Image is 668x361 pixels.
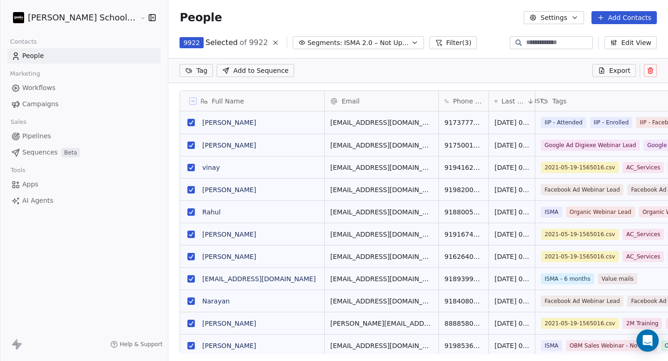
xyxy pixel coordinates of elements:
button: [PERSON_NAME] School of Finance LLP [11,10,134,26]
a: Pipelines [7,129,161,144]
span: Organic Webinar Lead [566,206,635,218]
span: 919853696536 [444,341,483,350]
button: Edit View [604,36,657,49]
span: 919416243432 [444,163,483,172]
button: Export [592,64,636,77]
span: Add to Sequence [233,66,289,75]
a: [PERSON_NAME] [202,342,256,349]
a: Narayan [202,297,230,305]
span: [PERSON_NAME] School of Finance LLP [28,12,138,24]
span: [EMAIL_ADDRESS][DOMAIN_NAME] [330,252,433,261]
span: [DATE] 07:10 PM [495,274,529,284]
span: of 9922 [239,37,268,48]
a: [PERSON_NAME] [202,119,256,126]
span: IIP - Enrolled [590,117,633,128]
span: [EMAIL_ADDRESS][DOMAIN_NAME] [330,274,433,284]
span: Selected [206,37,238,48]
span: [EMAIL_ADDRESS][DOMAIN_NAME] [330,185,433,194]
span: [DATE] 07:15 PM [495,207,529,217]
span: [DATE] 07:07 PM [495,341,529,350]
span: Campaigns [22,99,58,109]
span: 8888580240 [444,319,483,328]
span: Email [341,97,360,106]
img: Zeeshan%20Neck%20Print%20Dark.png [13,12,24,23]
span: 917500148524 [444,141,483,150]
span: IIP - Attended [541,117,586,128]
a: vinay [202,164,220,171]
span: 9922 [183,38,200,47]
span: 919820031635 [444,185,483,194]
span: [DATE] 07:16 PM [495,185,529,194]
span: People [22,51,44,61]
span: [DATE] 07:21 PM [495,118,529,127]
div: grid [180,111,325,354]
span: People [180,11,222,25]
button: Settings [524,11,584,24]
button: Tag [180,64,213,77]
span: Last Activity Date [501,97,525,106]
a: Rahul [202,208,221,216]
span: Facebook Ad Webinar Lead [541,296,623,307]
a: Help & Support [110,341,162,348]
button: 9922 [180,37,204,48]
span: 2021-05-19-1565016.csv [541,229,619,240]
span: Sales [6,115,31,129]
span: Help & Support [120,341,162,348]
span: Marketing [6,67,44,81]
button: Filter(3) [430,36,477,49]
a: SequencesBeta [7,145,161,160]
span: [DATE] 07:09 PM [495,297,529,306]
span: [EMAIL_ADDRESS][DOMAIN_NAME] [330,141,433,150]
span: 2021-05-19-1565016.csv [541,318,619,329]
span: [EMAIL_ADDRESS][DOMAIN_NAME] [330,341,433,350]
span: 2021-05-19-1565016.csv [541,162,619,173]
a: Campaigns [7,97,161,112]
a: AI Agents [7,193,161,208]
span: [PERSON_NAME][EMAIL_ADDRESS][DOMAIN_NAME] [330,319,433,328]
span: Pipelines [22,131,51,141]
span: 917377739806 [444,118,483,127]
span: Apps [22,180,39,189]
button: Add Contacts [591,11,657,24]
span: OBM Sales Webinar - No show [566,340,657,351]
span: 2021-05-19-1565016.csv [541,251,619,262]
a: [PERSON_NAME] [202,320,256,327]
span: [EMAIL_ADDRESS][DOMAIN_NAME] [330,207,433,217]
span: Workflows [22,83,56,93]
span: [EMAIL_ADDRESS][DOMAIN_NAME] [330,297,433,306]
span: Segments: [308,38,342,48]
div: Full Name [180,91,324,111]
span: Contacts [6,35,41,49]
span: Google Ad Digiexe Webinar Lead [541,140,640,151]
span: AI Agents [22,196,53,206]
span: Export [609,66,630,75]
span: Value mails [598,273,637,284]
span: Full Name [212,97,244,106]
span: 919167486113 [444,230,483,239]
span: [EMAIL_ADDRESS][DOMAIN_NAME] [330,118,433,127]
a: [EMAIL_ADDRESS][DOMAIN_NAME] [202,275,316,283]
span: AC_Services [623,162,664,173]
span: [DATE] 07:13 PM [495,252,529,261]
span: [EMAIL_ADDRESS][DOMAIN_NAME] [330,230,433,239]
span: AC_Services [623,251,664,262]
span: Sequences [22,148,58,157]
span: [DATE] 07:21 PM [495,141,529,150]
span: [DATE] 07:13 PM [495,230,529,239]
span: Tag [196,66,207,75]
span: 2M Training [623,318,662,329]
span: [EMAIL_ADDRESS][DOMAIN_NAME] [330,163,433,172]
span: AC_Services [623,229,664,240]
a: Workflows [7,80,161,96]
div: Email [325,91,438,111]
a: People [7,48,161,64]
span: ISMA [541,340,562,351]
span: 918939959507 [444,274,483,284]
a: [PERSON_NAME] [202,142,256,149]
span: ISMA 2.0 – Not Upgraded [344,38,409,48]
button: Add to Sequence [217,64,294,77]
span: 918800562621 [444,207,483,217]
span: Phone Number [453,97,483,106]
a: [PERSON_NAME] [202,186,256,193]
span: 918408021338 [444,297,483,306]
